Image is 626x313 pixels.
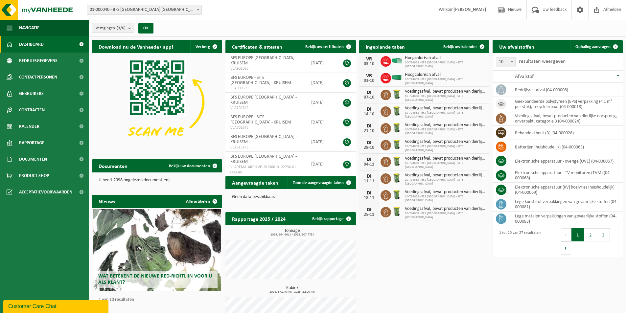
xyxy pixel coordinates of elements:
[232,195,349,199] p: Geen data beschikbaar.
[510,97,623,111] td: geëxpandeerde polystyreen (EPS) verpakking (< 1 m² per stuk), recycleerbaar (04-000018)
[362,107,376,112] div: DI
[307,212,355,225] a: Bekijk rapportage
[510,140,623,154] td: batterijen (huishoudelijk) (04-000063)
[92,195,122,208] h2: Nieuws
[306,112,336,132] td: [DATE]
[443,45,477,49] span: Bekijk uw kalender
[306,53,336,73] td: [DATE]
[362,190,376,196] div: DI
[362,73,376,78] div: VR
[92,53,222,151] img: Download de VHEPlus App
[405,123,486,128] span: Voedingsafval, bevat producten van dierlijke oorsprong, onverpakt, categorie 3
[306,73,336,93] td: [DATE]
[300,40,355,53] a: Bekijk uw certificaten
[19,36,44,53] span: Dashboard
[405,89,486,94] span: Voedingsafval, bevat producten van dierlijke oorsprong, onverpakt, categorie 3
[584,228,597,241] button: 2
[405,190,486,195] span: Voedingsafval, bevat producten van dierlijke oorsprong, onverpakt, categorie 3
[405,195,486,203] span: 10-724638 - BFS [GEOGRAPHIC_DATA] - SITE [GEOGRAPHIC_DATA]
[362,179,376,184] div: 11-11
[405,139,486,145] span: Voedingsafval, bevat producten van dierlijke oorsprong, onverpakt, categorie 3
[190,40,221,53] button: Verberg
[405,156,486,161] span: Voedingsafval, bevat producten van dierlijke oorsprong, onverpakt, categorie 3
[405,178,486,186] span: 10-724638 - BFS [GEOGRAPHIC_DATA] - SITE [GEOGRAPHIC_DATA]
[405,94,486,102] span: 10-724638 - BFS [GEOGRAPHIC_DATA] - SITE [GEOGRAPHIC_DATA]
[305,45,344,49] span: Bekijk uw certificaten
[405,145,486,152] span: 10-724638 - BFS [GEOGRAPHIC_DATA] - SITE [GEOGRAPHIC_DATA]
[230,86,301,91] span: VLA900659
[575,45,611,49] span: Ophaling aanvragen
[196,45,210,49] span: Verberg
[405,72,486,78] span: Hoogcalorisch afval
[293,181,344,185] span: Toon de aangevraagde taken
[391,105,402,117] img: WB-0140-HPE-GN-50
[561,228,571,241] button: Previous
[93,209,221,291] a: Wat betekent de nieuwe RED-richtlijn voor u als klant?
[405,61,486,69] span: 10-724638 - BFS [GEOGRAPHIC_DATA] - SITE [GEOGRAPHIC_DATA]
[391,189,402,200] img: WB-0140-HPE-GN-50
[405,173,486,178] span: Voedingsafval, bevat producten van dierlijke oorsprong, onverpakt, categorie 3
[19,135,44,151] span: Rapportage
[225,212,292,225] h2: Rapportage 2025 / 2024
[19,69,57,85] span: Contactpersonen
[362,95,376,100] div: 07-10
[362,207,376,212] div: DI
[515,74,534,79] span: Afvalstof
[510,154,623,168] td: elektronische apparatuur - overige (OVE) (04-000067)
[229,286,356,294] h3: Kubiek
[405,128,486,136] span: 10-724638 - BFS [GEOGRAPHIC_DATA] - SITE [GEOGRAPHIC_DATA]
[405,206,486,212] span: Voedingsafval, bevat producten van dierlijke oorsprong, onverpakt, categorie 3
[87,5,202,15] span: 01-000040 - BFS EUROPE NV - KRUISEM
[19,102,45,118] span: Contracten
[561,241,571,255] button: Next
[362,157,376,162] div: DI
[391,122,402,133] img: WB-0140-HPE-GN-50
[359,40,411,53] h2: Ingeplande taken
[99,178,216,183] p: U heeft 2098 ongelezen document(en).
[362,140,376,145] div: DI
[164,159,221,172] a: Bekijk uw documenten
[510,212,623,226] td: lege metalen verpakkingen van gevaarlijke stoffen (04-000083)
[362,212,376,217] div: 25-11
[230,75,291,85] span: BFS EUROPE - SITE [GEOGRAPHIC_DATA] - KRUISEM
[98,274,212,285] span: Wat betekent de nieuwe RED-richtlijn voor u als klant?
[19,184,72,200] span: Acceptatievoorwaarden
[571,228,584,241] button: 1
[306,93,336,112] td: [DATE]
[362,162,376,167] div: 04-11
[19,20,39,36] span: Navigatie
[230,115,291,125] span: BFS EUROPE - SITE [GEOGRAPHIC_DATA] - KRUISEM
[19,151,47,168] span: Documenten
[510,197,623,212] td: lege kunststof verpakkingen van gevaarlijke stoffen (04-000081)
[230,125,301,130] span: VLA702675
[19,118,39,135] span: Kalender
[362,129,376,133] div: 21-10
[510,111,623,126] td: voedingsafval, bevat producten van dierlijke oorsprong, onverpakt, categorie 3 (04-000024)
[405,212,486,219] span: 10-724638 - BFS [GEOGRAPHIC_DATA] - SITE [GEOGRAPHIC_DATA]
[597,228,610,241] button: 3
[510,83,623,97] td: bedrijfsrestafval (04-000008)
[99,298,219,302] p: 1 van 10 resultaten
[229,290,356,294] span: 2024: 67,140 m3 - 2025: 2,800 m3
[96,23,126,33] span: Vestigingen
[92,159,134,172] h2: Documenten
[19,168,49,184] span: Product Shop
[405,78,486,85] span: 10-724638 - BFS [GEOGRAPHIC_DATA] - SITE [GEOGRAPHIC_DATA]
[87,5,201,14] span: 01-000040 - BFS EUROPE NV - KRUISEM
[230,145,301,150] span: VLA613173
[362,123,376,129] div: DI
[362,196,376,200] div: 18-11
[362,56,376,62] div: VR
[288,176,355,189] a: Toon de aangevraagde taken
[362,145,376,150] div: 28-10
[496,57,515,67] span: 10
[362,174,376,179] div: DI
[230,66,301,71] span: VLA902086
[19,85,44,102] span: Gebruikers
[306,152,336,177] td: [DATE]
[391,58,402,64] img: HK-XP-30-GN-00
[362,62,376,66] div: 03-10
[438,40,489,53] a: Bekijk uw kalender
[19,53,58,69] span: Bedrijfsgegevens
[405,111,486,119] span: 10-724638 - BFS [GEOGRAPHIC_DATA] - SITE [GEOGRAPHIC_DATA]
